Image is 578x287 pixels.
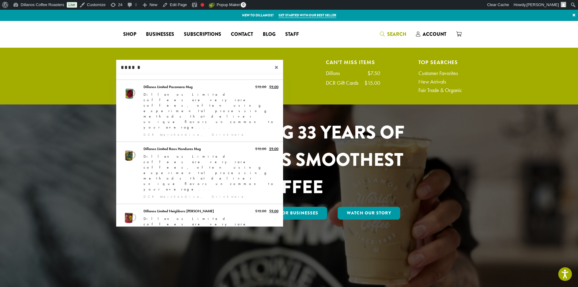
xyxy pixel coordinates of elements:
a: New Arrivals [418,79,462,84]
div: $15.00 [364,80,380,86]
a: Get started with our best seller [279,13,336,18]
span: Account [423,31,446,38]
a: Live [67,2,77,8]
span: Businesses [146,31,174,38]
span: [PERSON_NAME] [526,2,559,7]
span: Search [387,31,406,38]
a: Fair Trade & Organic [418,87,462,93]
span: Subscriptions [184,31,221,38]
span: Staff [285,31,299,38]
div: DCR Gift Cards [326,80,364,86]
div: Focus keyphrase not set [201,3,204,7]
h4: Top Searches [418,60,462,64]
a: Customer Favorites [418,70,462,76]
span: Contact [231,31,253,38]
div: Dillons [326,70,346,76]
a: Staff [280,29,304,39]
h4: Can't Miss Items [326,60,380,64]
a: Search [375,29,411,39]
a: Watch Our Story [338,207,400,220]
h1: CELEBRATING 33 YEARS OF THE WORLD’S SMOOTHEST COFFEE [156,119,422,201]
span: × [275,64,283,71]
a: × [570,10,578,21]
a: Coffee For Businesses [251,207,327,220]
span: Blog [263,31,275,38]
a: Shop [118,29,141,39]
span: Shop [123,31,136,38]
span: 0 [241,2,246,8]
div: $7.50 [367,70,380,76]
